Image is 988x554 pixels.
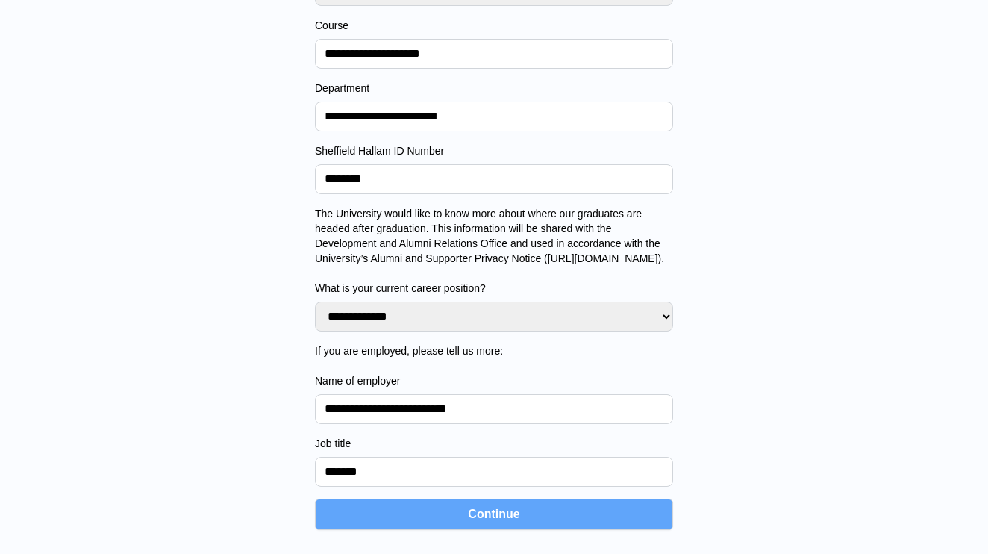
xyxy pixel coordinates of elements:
[315,18,673,33] label: Course
[315,206,673,296] label: The University would like to know more about where our graduates are headed after graduation. Thi...
[315,143,673,158] label: Sheffield Hallam ID Number
[315,436,673,451] label: Job title
[315,343,673,388] label: If you are employed, please tell us more: Name of employer
[315,499,673,530] button: Continue
[315,81,673,96] label: Department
